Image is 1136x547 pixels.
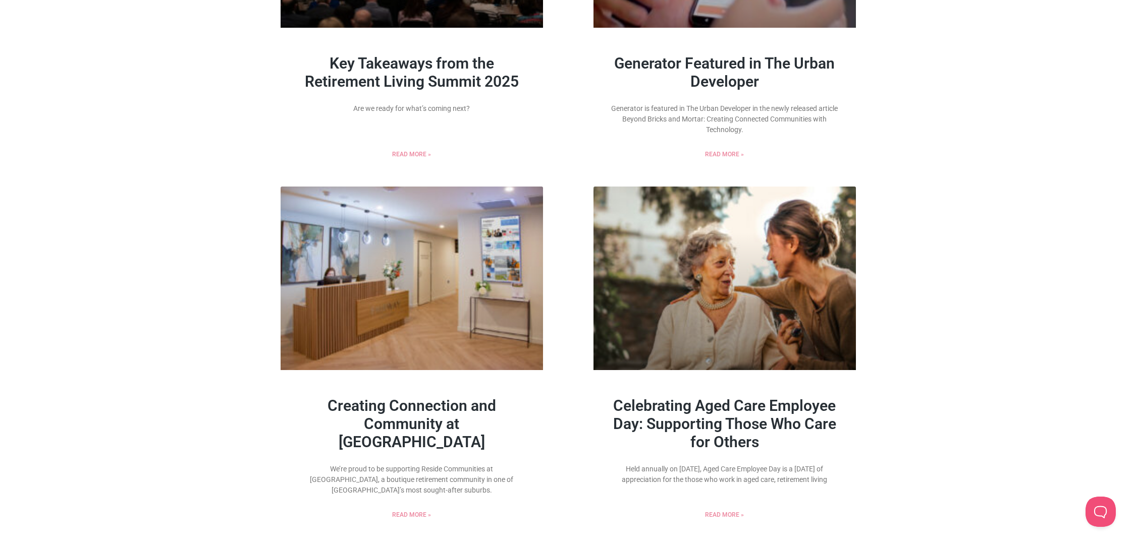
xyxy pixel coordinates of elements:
[392,510,431,519] a: Read more about Creating Connection and Community at Fairway Carindale
[609,103,841,135] p: Generator is featured in The Urban Developer in the newly released article Beyond Bricks and Mort...
[296,103,528,114] p: Are we ready for what’s coming next?
[613,397,836,451] a: Celebrating Aged Care Employee Day: Supporting Those Who Care for Others
[609,464,841,485] p: Held annually on [DATE], Aged Care Employee Day is a [DATE] of appreciation for the those who wor...
[392,150,431,159] a: Read more about Key Takeaways from the Retirement Living Summit 2025
[705,510,744,519] a: Read more about Celebrating Aged Care Employee Day: Supporting Those Who Care for Others
[1086,497,1116,527] iframe: Toggle Customer Support
[614,54,835,90] a: Generator Featured in The Urban Developer
[296,464,528,496] p: We’re proud to be supporting Reside Communities at [GEOGRAPHIC_DATA], a boutique retirement commu...
[305,54,519,90] a: Key Takeaways from the Retirement Living Summit 2025
[705,150,744,159] a: Read more about Generator Featured in The Urban Developer
[328,397,496,451] a: Creating Connection and Community at [GEOGRAPHIC_DATA]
